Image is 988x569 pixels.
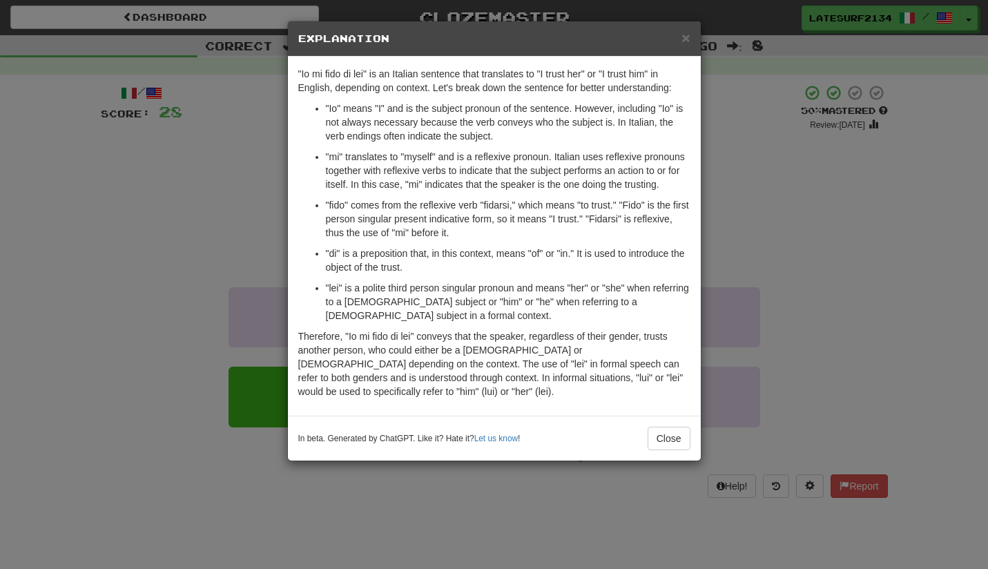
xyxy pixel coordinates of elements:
[326,247,690,274] p: "di" is a preposition that, in this context, means "of" or "in." It is used to introduce the obje...
[298,32,690,46] h5: Explanation
[298,67,690,95] p: "Io mi fido di lei" is an Italian sentence that translates to "I trust her" or "I trust him" in E...
[298,329,690,398] p: Therefore, "Io mi fido di lei" conveys that the speaker, regardless of their gender, trusts anoth...
[681,30,690,46] span: ×
[648,427,690,450] button: Close
[474,434,518,443] a: Let us know
[298,433,521,445] small: In beta. Generated by ChatGPT. Like it? Hate it? !
[326,150,690,191] p: "mi" translates to "myself" and is a reflexive pronoun. Italian uses reflexive pronouns together ...
[326,198,690,240] p: "fido" comes from the reflexive verb "fidarsi," which means "to trust." "Fido" is the first perso...
[326,102,690,143] p: "Io" means "I" and is the subject pronoun of the sentence. However, including "Io" is not always ...
[326,281,690,322] p: "lei" is a polite third person singular pronoun and means "her" or "she" when referring to a [DEM...
[681,30,690,45] button: Close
